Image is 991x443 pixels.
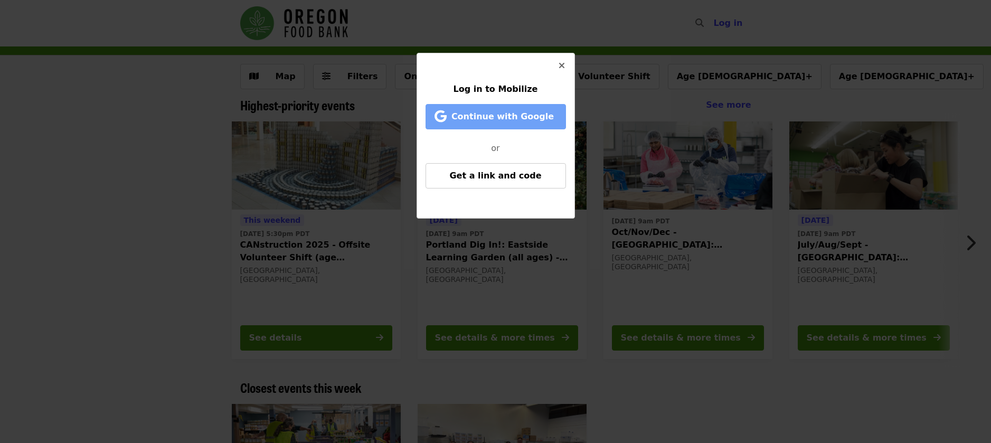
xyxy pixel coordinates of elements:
[435,109,447,124] i: google icon
[454,84,538,94] span: Log in to Mobilize
[426,163,566,188] button: Get a link and code
[426,104,566,129] button: Continue with Google
[449,171,541,181] span: Get a link and code
[559,61,565,71] i: times icon
[549,53,574,79] button: Close
[451,111,554,121] span: Continue with Google
[491,143,499,153] span: or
